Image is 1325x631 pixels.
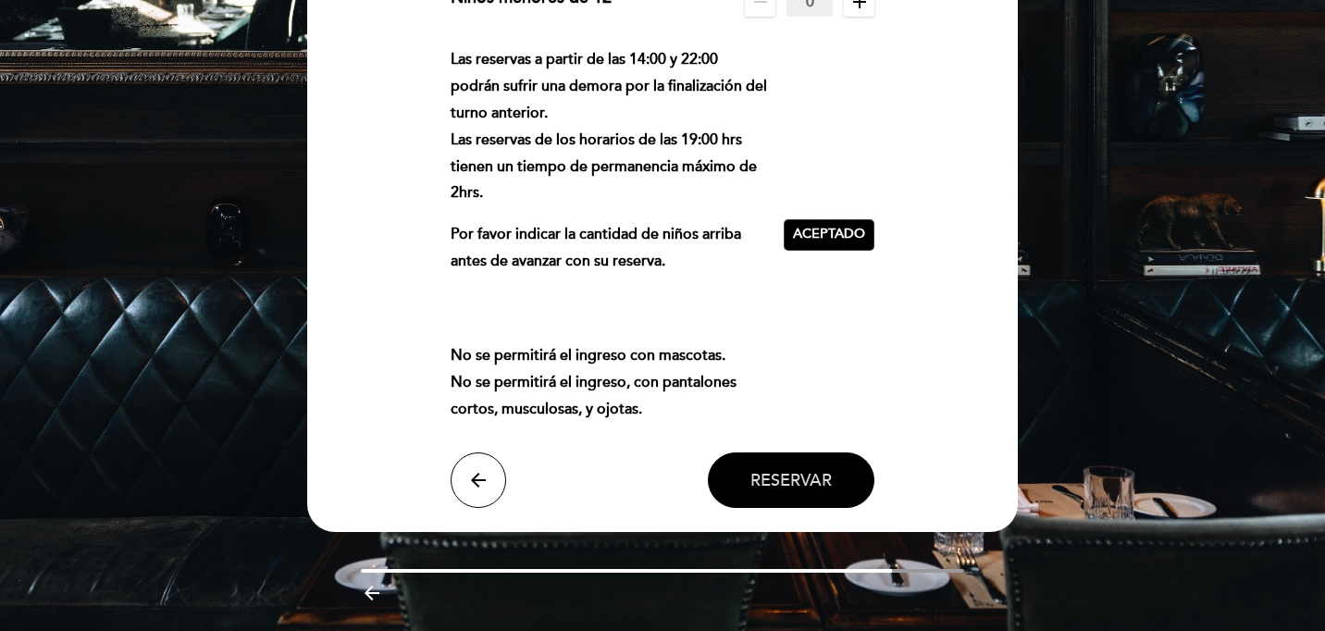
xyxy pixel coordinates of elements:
[467,469,489,491] i: arrow_back
[451,452,506,508] button: arrow_back
[451,46,770,206] p: Las reservas a partir de las 14:00 y 22:00 podrán sufrir una demora por la finalización del turno...
[361,582,383,604] i: arrow_backward
[793,225,865,244] span: Aceptado
[451,46,785,422] div: No se permitirá el ingreso con mascotas. No se permitirá el ingreso, con pantalones cortos, muscu...
[708,452,874,508] button: Reservar
[451,221,770,275] p: Por favor indicar la cantidad de niños arriba antes de avanzar con su reserva.
[784,219,874,251] button: Aceptado
[750,470,832,490] span: Reservar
